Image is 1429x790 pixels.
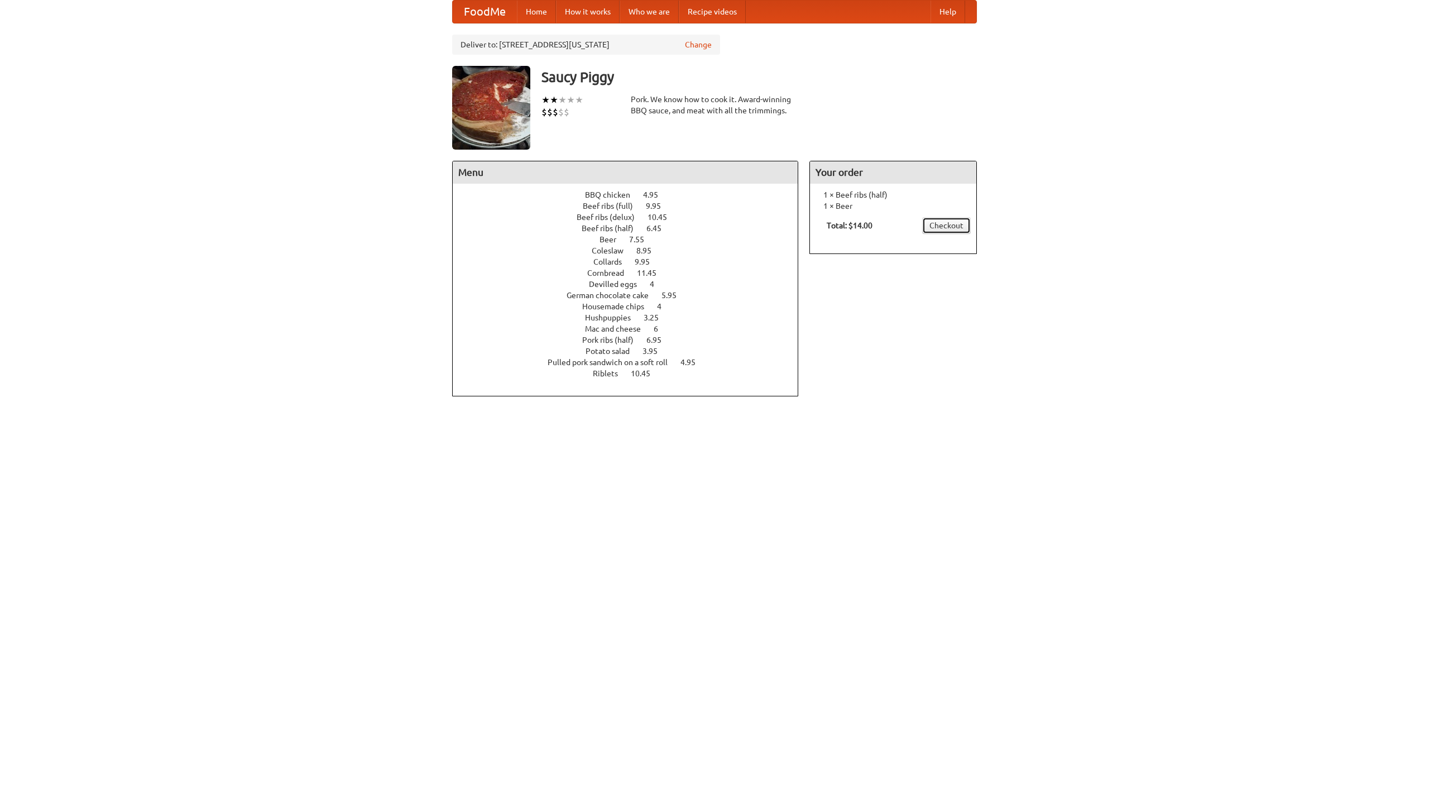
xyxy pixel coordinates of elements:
li: $ [553,106,558,118]
span: 9.95 [646,202,672,210]
a: Beef ribs (delux) 10.45 [577,213,688,222]
a: Beef ribs (full) 9.95 [583,202,682,210]
span: 7.55 [629,235,655,244]
span: German chocolate cake [567,291,660,300]
li: 1 × Beer [816,200,971,212]
span: 11.45 [637,269,668,277]
a: German chocolate cake 5.95 [567,291,697,300]
a: Pork ribs (half) 6.95 [582,336,682,344]
span: 10.45 [648,213,678,222]
a: Cornbread 11.45 [587,269,677,277]
a: Checkout [922,217,971,234]
a: Potato salad 3.95 [586,347,678,356]
span: 4 [657,302,673,311]
b: Total: $14.00 [827,221,872,230]
h4: Your order [810,161,976,184]
span: 3.25 [644,313,670,322]
div: Deliver to: [STREET_ADDRESS][US_STATE] [452,35,720,55]
span: 6 [654,324,669,333]
span: Riblets [593,369,629,378]
span: Housemade chips [582,302,655,311]
span: 6.95 [646,336,673,344]
span: Pulled pork sandwich on a soft roll [548,358,679,367]
span: 5.95 [661,291,688,300]
a: Housemade chips 4 [582,302,682,311]
a: Recipe videos [679,1,746,23]
li: $ [547,106,553,118]
span: 10.45 [631,369,661,378]
li: $ [558,106,564,118]
div: Pork. We know how to cook it. Award-winning BBQ sauce, and meat with all the trimmings. [631,94,798,116]
span: Beer [600,235,627,244]
a: FoodMe [453,1,517,23]
a: Home [517,1,556,23]
span: Pork ribs (half) [582,336,645,344]
span: 4.95 [643,190,669,199]
li: $ [541,106,547,118]
span: BBQ chicken [585,190,641,199]
a: Collards 9.95 [593,257,670,266]
span: Collards [593,257,633,266]
span: 4 [650,280,665,289]
a: Who we are [620,1,679,23]
span: 4.95 [680,358,707,367]
span: Beef ribs (delux) [577,213,646,222]
a: Coleslaw 8.95 [592,246,672,255]
li: $ [564,106,569,118]
li: ★ [575,94,583,106]
h4: Menu [453,161,798,184]
li: ★ [567,94,575,106]
h3: Saucy Piggy [541,66,977,88]
span: Beef ribs (full) [583,202,644,210]
span: 9.95 [635,257,661,266]
a: Help [931,1,965,23]
span: Coleslaw [592,246,635,255]
a: Beer 7.55 [600,235,665,244]
span: Mac and cheese [585,324,652,333]
li: ★ [541,94,550,106]
a: Riblets 10.45 [593,369,671,378]
a: Mac and cheese 6 [585,324,679,333]
img: angular.jpg [452,66,530,150]
span: 6.45 [646,224,673,233]
a: Change [685,39,712,50]
span: Hushpuppies [585,313,642,322]
span: 3.95 [642,347,669,356]
li: ★ [558,94,567,106]
a: Beef ribs (half) 6.45 [582,224,682,233]
a: Pulled pork sandwich on a soft roll 4.95 [548,358,716,367]
li: ★ [550,94,558,106]
li: 1 × Beef ribs (half) [816,189,971,200]
span: Beef ribs (half) [582,224,645,233]
a: Hushpuppies 3.25 [585,313,679,322]
a: How it works [556,1,620,23]
a: BBQ chicken 4.95 [585,190,679,199]
span: Cornbread [587,269,635,277]
a: Devilled eggs 4 [589,280,675,289]
span: Potato salad [586,347,641,356]
span: Devilled eggs [589,280,648,289]
span: 8.95 [636,246,663,255]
